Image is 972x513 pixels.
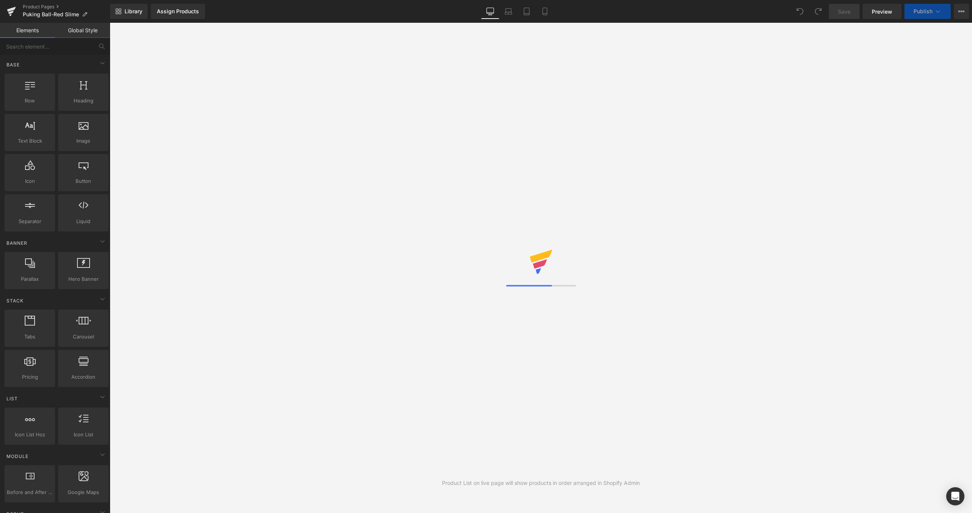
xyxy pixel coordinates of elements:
[7,373,53,381] span: Pricing
[60,97,106,105] span: Heading
[6,61,21,68] span: Base
[7,275,53,283] span: Parallax
[55,23,110,38] a: Global Style
[6,453,29,460] span: Module
[60,431,106,439] span: Icon List
[60,217,106,225] span: Liquid
[838,8,850,16] span: Save
[7,97,53,105] span: Row
[481,4,499,19] a: Desktop
[6,297,24,304] span: Stack
[60,373,106,381] span: Accordion
[6,395,19,402] span: List
[792,4,808,19] button: Undo
[7,333,53,341] span: Tabs
[7,217,53,225] span: Separator
[23,11,79,17] span: Puking Ball-Red Slime
[518,4,536,19] a: Tablet
[7,488,53,496] span: Before and After Images
[60,488,106,496] span: Google Maps
[914,8,933,14] span: Publish
[60,275,106,283] span: Hero Banner
[23,4,110,10] a: Product Pages
[60,177,106,185] span: Button
[110,4,148,19] a: New Library
[7,431,53,439] span: Icon List Hoz
[954,4,969,19] button: More
[442,479,640,487] div: Product List on live page will show products in order arranged in Shopify Admin
[536,4,554,19] a: Mobile
[7,177,53,185] span: Icon
[872,8,892,16] span: Preview
[7,137,53,145] span: Text Block
[6,239,28,247] span: Banner
[499,4,518,19] a: Laptop
[125,8,142,15] span: Library
[157,8,199,14] div: Assign Products
[811,4,826,19] button: Redo
[60,137,106,145] span: Image
[60,333,106,341] span: Carousel
[904,4,951,19] button: Publish
[863,4,901,19] a: Preview
[946,487,964,505] div: Open Intercom Messenger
